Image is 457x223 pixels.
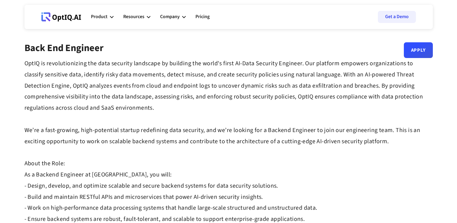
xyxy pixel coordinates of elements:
div: Company [160,13,180,21]
div: Resources [123,13,144,21]
a: Webflow Homepage [41,8,81,26]
div: Product [91,13,108,21]
a: Pricing [195,8,210,26]
div: Product [91,8,114,26]
a: Get a Demo [378,11,416,23]
div: Company [160,8,186,26]
div: Resources [123,8,150,26]
div: Back End Engineer [24,42,104,58]
a: Apply [404,42,433,58]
